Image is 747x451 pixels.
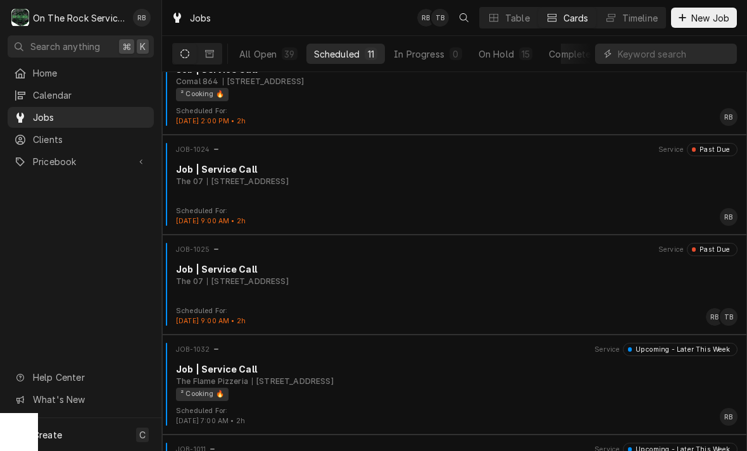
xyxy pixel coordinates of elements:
div: Card Footer Primary Content [720,208,738,226]
span: Calendar [33,89,148,102]
div: Card Footer [167,106,742,127]
div: Ray Beals's Avatar [720,408,738,426]
div: Object Subtext Primary [176,76,218,87]
div: Card Footer Extra Context [176,206,246,226]
div: Object Title [176,163,738,176]
div: Object Status [687,143,738,156]
span: [DATE] 2:00 PM • 2h [176,117,246,125]
div: Object Extra Context Header [658,145,684,155]
div: Card Header [167,243,742,256]
div: Ray Beals's Avatar [720,108,738,126]
div: Scheduled [314,47,360,61]
div: 15 [522,47,530,61]
div: Card Footer Extra Context [176,106,246,127]
span: [DATE] 9:00 AM • 2h [176,317,246,325]
div: Past Due [696,245,731,255]
div: Object Subtext Secondary [223,76,304,87]
span: C [139,428,146,442]
div: Card Header Secondary Content [658,243,738,256]
div: Object Extra Context Footer Value [176,416,245,426]
div: Object Status [623,343,738,355]
div: Card Footer [167,206,742,226]
div: Card Body [167,63,742,101]
div: Card Header Secondary Content [594,343,738,355]
div: Job Card: JOB-1031 [162,35,747,135]
span: Create [33,429,62,440]
a: Calendar [8,85,154,106]
div: Cards [563,11,589,25]
a: Go to What's New [8,389,154,410]
div: Completed [549,47,596,61]
div: 39 [284,47,294,61]
a: Clients [8,129,154,150]
div: Ray Beals's Avatar [720,208,738,226]
div: Object Tag List [176,388,733,401]
div: Job Card: JOB-1024 [162,135,747,235]
div: Card Footer Primary Content [720,408,738,426]
a: Go to Help Center [8,367,154,388]
div: Card Footer Extra Context [176,306,246,326]
div: Object ID [176,245,210,255]
div: Object Subtext [176,176,738,187]
div: Card Header Primary Content [176,243,220,256]
div: Object Extra Context Footer Value [176,216,246,226]
div: Job Card: JOB-1032 [162,335,747,435]
div: Object Subtext Secondary [207,276,289,287]
span: What's New [33,393,146,406]
div: O [11,9,29,27]
div: Job Card: JOB-1025 [162,235,747,335]
a: Home [8,63,154,83]
div: Object Subtext [176,76,738,87]
div: TB [431,9,449,27]
div: Object Extra Context Footer Value [176,116,246,127]
div: In Progress [394,47,444,61]
div: Card Body [167,263,742,287]
div: On Hold [479,47,514,61]
div: Object Tag List [176,88,733,101]
div: Card Header Secondary Content [658,143,738,156]
span: Home [33,66,148,80]
div: ² Cooking 🔥 [176,88,229,101]
div: Todd Brady's Avatar [431,9,449,27]
span: Pricebook [33,155,129,168]
div: Object ID [176,345,210,355]
div: ² Cooking 🔥 [176,388,229,401]
a: Go to Pricebook [8,151,154,172]
div: Card Body [167,163,742,187]
span: New Job [689,11,732,25]
div: Card Header Primary Content [176,343,220,355]
button: New Job [671,8,737,28]
div: Object Extra Context Header [594,345,620,355]
div: 11 [367,47,375,61]
div: Card Header [167,343,742,355]
div: 0 [452,47,460,61]
div: Ray Beals's Avatar [706,308,724,326]
div: Ray Beals's Avatar [133,9,151,27]
div: RB [720,208,738,226]
div: Card Footer [167,306,742,326]
div: Object Subtext Primary [176,176,203,187]
span: [DATE] 9:00 AM • 2h [176,217,246,225]
div: Card Header Primary Content [176,143,220,156]
div: TB [720,308,738,326]
div: RB [720,408,738,426]
div: Object Extra Context Footer Label [176,406,245,416]
span: [DATE] 7:00 AM • 2h [176,417,245,425]
div: Ray Beals's Avatar [417,9,435,27]
div: Object Extra Context Header [658,245,684,255]
div: RB [706,308,724,326]
div: On The Rock Services's Avatar [11,9,29,27]
div: Object Extra Context Footer Label [176,206,246,216]
div: Card Header [167,143,742,156]
div: Card Footer Primary Content [706,308,738,326]
div: Object Extra Context Footer Label [176,106,246,116]
div: Object Title [176,362,738,376]
div: Timeline [622,11,658,25]
button: Search anything⌘K [8,35,154,58]
div: Object Extra Context Footer Label [176,306,246,316]
div: Object Subtext [176,276,738,287]
span: ⌘ [122,40,131,53]
span: Help Center [33,371,146,384]
div: Card Footer Primary Content [720,108,738,126]
a: Jobs [8,107,154,128]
